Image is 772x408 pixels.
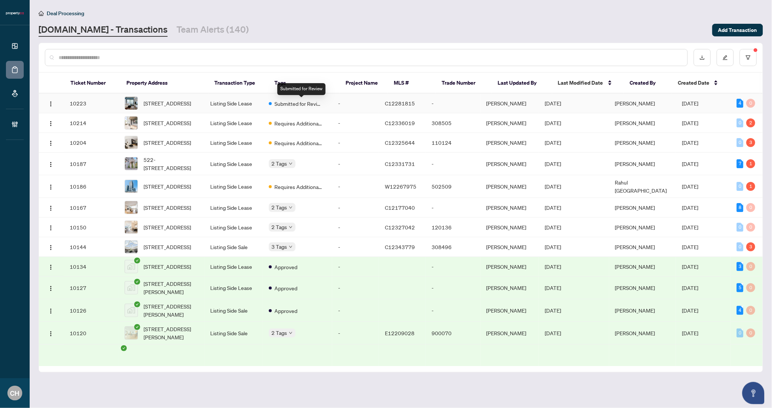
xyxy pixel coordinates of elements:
[144,119,191,127] span: [STREET_ADDRESS]
[48,264,54,270] img: Logo
[48,245,54,251] img: Logo
[672,73,728,94] th: Created Date
[144,243,191,251] span: [STREET_ADDRESS]
[426,299,480,322] td: -
[64,94,118,113] td: 10223
[64,277,118,299] td: 10127
[64,175,118,198] td: 10186
[426,237,480,257] td: 308496
[125,304,138,317] img: thumbnail-img
[204,133,263,153] td: Listing Side Lease
[385,120,415,126] span: C12336019
[48,121,54,127] img: Logo
[545,263,561,270] span: [DATE]
[737,138,743,147] div: 0
[481,299,539,322] td: [PERSON_NAME]
[723,55,728,60] span: edit
[615,204,655,211] span: [PERSON_NAME]
[332,153,379,175] td: -
[204,175,263,198] td: Listing Side Lease
[39,11,44,16] span: home
[436,73,492,94] th: Trade Number
[204,257,263,277] td: Listing Side Lease
[289,331,293,335] span: down
[426,175,480,198] td: 502509
[45,97,57,109] button: Logo
[746,203,755,212] div: 0
[426,277,480,299] td: -
[615,160,655,167] span: [PERSON_NAME]
[45,282,57,294] button: Logo
[48,140,54,146] img: Logo
[64,257,118,277] td: 10134
[700,55,705,60] span: download
[426,322,480,345] td: 900070
[385,139,415,146] span: C12325644
[737,283,743,292] div: 5
[125,201,138,214] img: thumbnail-img
[45,180,57,192] button: Logo
[144,182,191,190] span: [STREET_ADDRESS]
[737,223,743,232] div: 0
[6,11,24,16] img: logo
[545,139,561,146] span: [DATE]
[737,329,743,337] div: 0
[144,262,191,271] span: [STREET_ADDRESS]
[48,331,54,337] img: Logo
[615,307,655,314] span: [PERSON_NAME]
[682,139,698,146] span: [DATE]
[737,182,743,191] div: 0
[125,157,138,170] img: thumbnail-img
[144,156,198,172] span: 522-[STREET_ADDRESS]
[615,100,655,107] span: [PERSON_NAME]
[134,279,140,285] span: check-circle
[737,242,743,251] div: 0
[332,175,379,198] td: -
[48,285,54,291] img: Logo
[492,73,552,94] th: Last Updated By
[558,79,603,87] span: Last Modified Date
[426,133,480,153] td: 110124
[204,299,263,322] td: Listing Side Sale
[615,139,655,146] span: [PERSON_NAME]
[48,161,54,167] img: Logo
[545,160,561,167] span: [DATE]
[740,49,757,66] button: filter
[717,49,734,66] button: edit
[134,301,140,307] span: check-circle
[615,120,655,126] span: [PERSON_NAME]
[289,162,293,166] span: down
[426,94,480,113] td: -
[385,204,415,211] span: C12177040
[615,224,655,231] span: [PERSON_NAME]
[125,117,138,129] img: thumbnail-img
[615,284,655,291] span: [PERSON_NAME]
[746,223,755,232] div: 0
[746,99,755,108] div: 0
[332,218,379,237] td: -
[45,261,57,272] button: Logo
[545,183,561,190] span: [DATE]
[624,73,672,94] th: Created By
[682,100,698,107] span: [DATE]
[48,225,54,231] img: Logo
[746,182,755,191] div: 1
[125,221,138,234] img: thumbnail-img
[481,133,539,153] td: [PERSON_NAME]
[332,257,379,277] td: -
[289,225,293,229] span: down
[45,304,57,316] button: Logo
[481,277,539,299] td: [PERSON_NAME]
[332,345,379,401] td: -
[332,237,379,257] td: -
[277,83,326,95] div: Submitted for Review
[545,100,561,107] span: [DATE]
[332,133,379,153] td: -
[682,263,698,270] span: [DATE]
[385,100,415,107] span: C12281815
[615,330,655,336] span: [PERSON_NAME]
[682,160,698,167] span: [DATE]
[275,119,323,127] span: Requires Additional Docs
[45,137,57,148] button: Logo
[545,330,561,336] span: [DATE]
